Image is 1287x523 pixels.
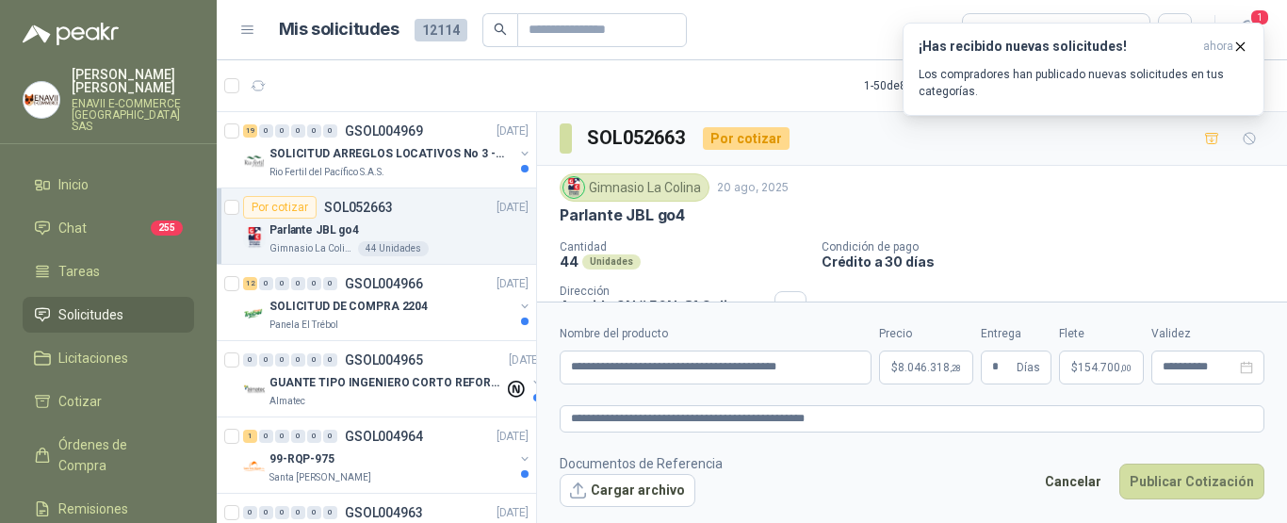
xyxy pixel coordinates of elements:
span: 8.046.318 [898,362,961,373]
img: Company Logo [24,82,59,118]
button: Cancelar [1034,464,1112,499]
p: [DATE] [509,351,541,369]
div: 1 - 50 de 8240 [864,71,986,101]
div: 0 [307,277,321,290]
img: Company Logo [243,379,266,401]
p: SOL052663 [324,201,393,214]
a: Cotizar [23,384,194,419]
span: ,28 [950,363,961,373]
div: 0 [291,430,305,443]
div: 0 [323,277,337,290]
p: Avenida 9N # 56N-81 Cali , [GEOGRAPHIC_DATA] [560,298,767,330]
label: Entrega [981,325,1051,343]
p: 99-RQP-975 [269,450,334,468]
label: Flete [1059,325,1144,343]
span: Tareas [58,261,100,282]
span: Chat [58,218,87,238]
div: Por cotizar [703,127,790,150]
a: 12 0 0 0 0 0 GSOL004966[DATE] Company LogoSOLICITUD DE COMPRA 2204Panela El Trébol [243,272,532,333]
p: Los compradores han publicado nuevas solicitudes en tus categorías. [919,66,1248,100]
p: GUANTE TIPO INGENIERO CORTO REFORZADO [269,374,504,392]
div: 0 [259,430,273,443]
p: Parlante JBL go4 [269,221,359,239]
div: 0 [243,353,257,367]
p: $8.046.318,28 [879,351,973,384]
div: 0 [307,430,321,443]
h3: SOL052663 [587,123,688,153]
span: Cotizar [58,391,102,412]
div: 0 [275,506,289,519]
p: Rio Fertil del Pacífico S.A.S. [269,165,384,180]
div: 0 [323,353,337,367]
div: 1 [243,430,257,443]
label: Nombre del producto [560,325,872,343]
label: Validez [1151,325,1264,343]
div: Gimnasio La Colina [560,173,709,202]
span: Solicitudes [58,304,123,325]
h3: ¡Has recibido nuevas solicitudes! [919,39,1196,55]
button: Cargar archivo [560,474,695,508]
div: Por cotizar [243,196,317,219]
a: 0 0 0 0 0 0 GSOL004965[DATE] Company LogoGUANTE TIPO INGENIERO CORTO REFORZADOAlmatec [243,349,545,409]
a: Licitaciones [23,340,194,376]
span: 154.700 [1078,362,1132,373]
span: Inicio [58,174,89,195]
p: GSOL004965 [345,353,423,367]
p: [DATE] [497,199,529,217]
p: [DATE] [497,504,529,522]
p: Dirección [560,285,767,298]
p: Gimnasio La Colina [269,241,354,256]
img: Company Logo [563,177,584,198]
span: search [494,23,507,36]
p: Cantidad [560,240,806,253]
label: Precio [879,325,973,343]
p: $ 154.700,00 [1059,351,1144,384]
div: 0 [275,353,289,367]
img: Company Logo [243,302,266,325]
p: GSOL004964 [345,430,423,443]
span: Remisiones [58,498,128,519]
span: Licitaciones [58,348,128,368]
div: 0 [291,353,305,367]
img: Company Logo [243,455,266,478]
div: 0 [291,506,305,519]
p: Documentos de Referencia [560,453,723,474]
div: 0 [291,277,305,290]
p: SOLICITUD DE COMPRA 2204 [269,298,428,316]
p: GSOL004963 [345,506,423,519]
span: ahora [1203,39,1233,55]
div: 19 [243,124,257,138]
div: 0 [323,124,337,138]
span: 255 [151,221,183,236]
div: 0 [259,353,273,367]
img: Company Logo [243,226,266,249]
p: [PERSON_NAME] [PERSON_NAME] [72,68,194,94]
div: 0 [259,506,273,519]
div: 0 [291,124,305,138]
a: 1 0 0 0 0 0 GSOL004964[DATE] Company Logo99-RQP-975Santa [PERSON_NAME] [243,425,532,485]
div: 0 [323,430,337,443]
div: 0 [307,124,321,138]
p: GSOL004966 [345,277,423,290]
div: 0 [323,506,337,519]
p: Panela El Trébol [269,318,338,333]
button: 1 [1230,13,1264,47]
span: ,00 [1120,363,1132,373]
div: 0 [275,124,289,138]
a: Solicitudes [23,297,194,333]
span: $ [1071,362,1078,373]
a: Tareas [23,253,194,289]
a: Órdenes de Compra [23,427,194,483]
p: [DATE] [497,275,529,293]
a: Chat255 [23,210,194,246]
button: Publicar Cotización [1119,464,1264,499]
div: 12 [243,277,257,290]
p: [DATE] [497,428,529,446]
div: 0 [243,506,257,519]
button: ¡Has recibido nuevas solicitudes!ahora Los compradores han publicado nuevas solicitudes en tus ca... [903,23,1264,116]
span: 1 [1249,8,1270,26]
p: Almatec [269,394,305,409]
p: Parlante JBL go4 [560,205,685,225]
p: Condición de pago [822,240,1279,253]
span: Órdenes de Compra [58,434,176,476]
